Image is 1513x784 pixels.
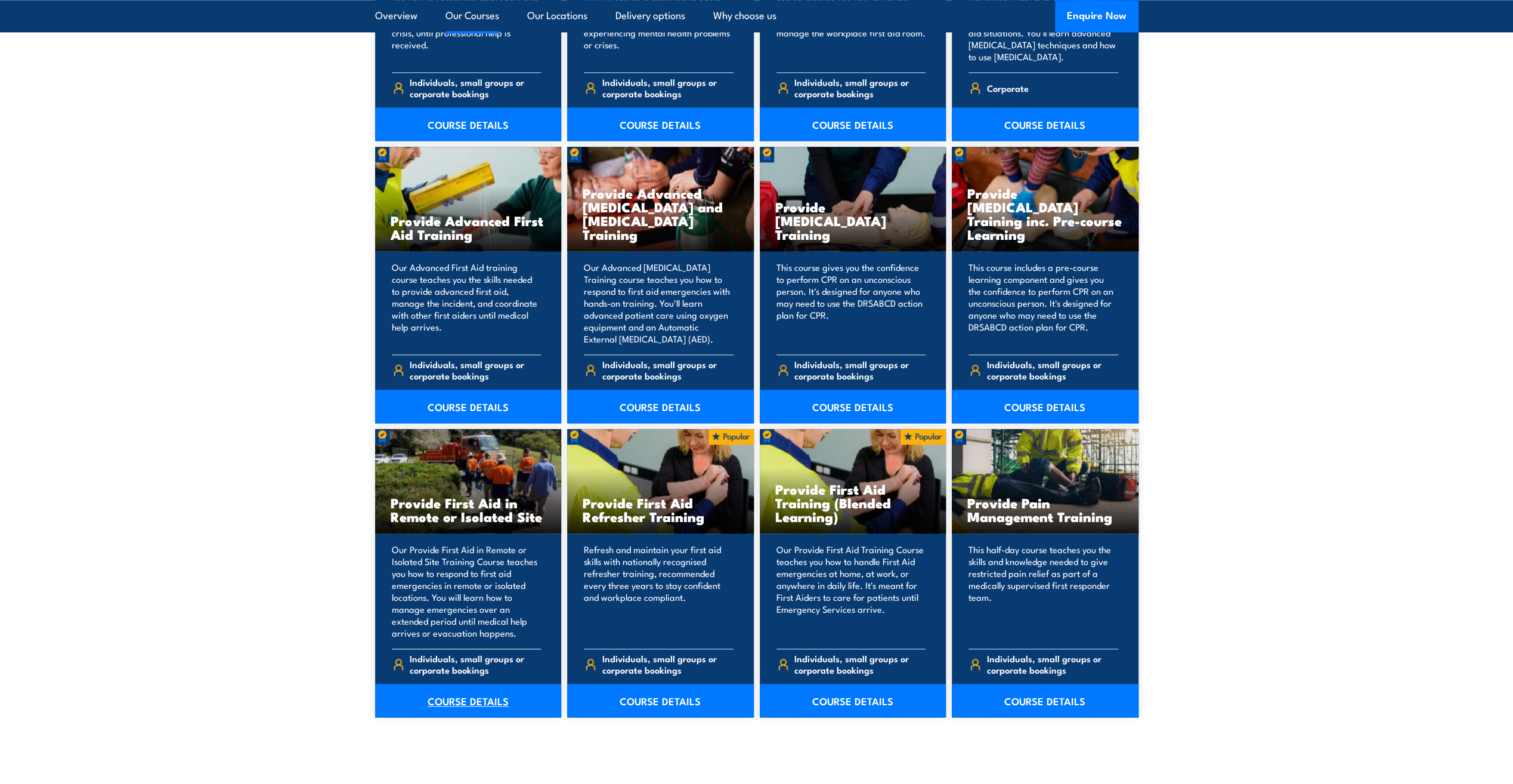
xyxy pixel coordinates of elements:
[567,107,754,141] a: COURSE DETAILS
[602,76,734,99] span: Individuals, small groups or corporate bookings
[987,653,1118,675] span: Individuals, small groups or corporate bookings
[760,684,946,717] a: COURSE DETAILS
[987,359,1118,381] span: Individuals, small groups or corporate bookings
[969,544,1118,639] p: This half-day course teaches you the skills and knowledge needed to give restricted pain relief a...
[776,544,926,639] p: Our Provide First Aid Training Course teaches you how to handle First Aid emergencies at home, at...
[602,359,734,381] span: Individuals, small groups or corporate bookings
[794,653,926,675] span: Individuals, small groups or corporate bookings
[567,390,754,423] a: COURSE DETAILS
[375,390,562,423] a: COURSE DETAILS
[775,482,931,523] h3: Provide First Aid Training (Blended Learning)
[987,79,1029,97] span: Corporate
[391,496,546,523] h3: Provide First Aid in Remote or Isolated Site
[952,390,1138,423] a: COURSE DETAILS
[760,107,946,141] a: COURSE DETAILS
[602,653,734,675] span: Individuals, small groups or corporate bookings
[567,684,754,717] a: COURSE DETAILS
[392,261,542,345] p: Our Advanced First Aid training course teaches you the skills needed to provide advanced first ai...
[584,261,734,345] p: Our Advanced [MEDICAL_DATA] Training course teaches you how to respond to first aid emergencies w...
[391,214,546,241] h3: Provide Advanced First Aid Training
[410,76,541,99] span: Individuals, small groups or corporate bookings
[375,684,562,717] a: COURSE DETAILS
[967,186,1123,241] h3: Provide [MEDICAL_DATA] Training inc. Pre-course Learning
[776,261,926,345] p: This course gives you the confidence to perform CPR on an unconscious person. It's designed for a...
[952,107,1138,141] a: COURSE DETAILS
[392,544,542,639] p: Our Provide First Aid in Remote or Isolated Site Training Course teaches you how to respond to fi...
[775,200,931,241] h3: Provide [MEDICAL_DATA] Training
[375,107,562,141] a: COURSE DETAILS
[952,684,1138,717] a: COURSE DETAILS
[969,261,1118,345] p: This course includes a pre-course learning component and gives you the confidence to perform CPR ...
[410,653,541,675] span: Individuals, small groups or corporate bookings
[760,390,946,423] a: COURSE DETAILS
[967,496,1123,523] h3: Provide Pain Management Training
[584,544,734,639] p: Refresh and maintain your first aid skills with nationally recognised refresher training, recomme...
[410,359,541,381] span: Individuals, small groups or corporate bookings
[794,76,926,99] span: Individuals, small groups or corporate bookings
[583,186,738,241] h3: Provide Advanced [MEDICAL_DATA] and [MEDICAL_DATA] Training
[794,359,926,381] span: Individuals, small groups or corporate bookings
[583,496,738,523] h3: Provide First Aid Refresher Training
